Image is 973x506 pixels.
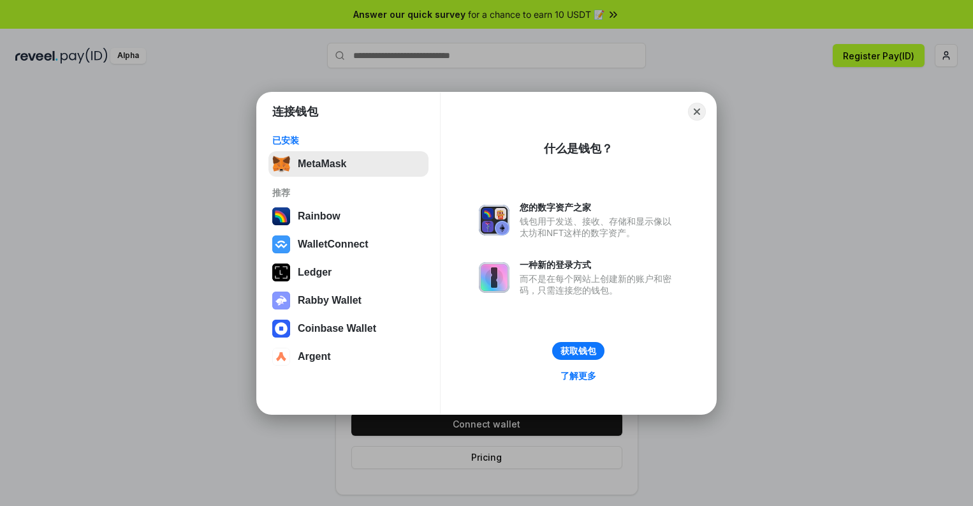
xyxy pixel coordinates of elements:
button: Rabby Wallet [268,288,428,313]
h1: 连接钱包 [272,104,318,119]
div: Ledger [298,267,332,278]
img: svg+xml,%3Csvg%20xmlns%3D%22http%3A%2F%2Fwww.w3.org%2F2000%2Fsvg%22%20fill%3D%22none%22%20viewBox... [479,262,509,293]
div: Argent [298,351,331,362]
div: Rainbow [298,211,340,222]
img: svg+xml,%3Csvg%20fill%3D%22none%22%20height%3D%2233%22%20viewBox%3D%220%200%2035%2033%22%20width%... [272,155,290,173]
div: 推荐 [272,187,425,198]
div: 已安装 [272,135,425,146]
div: 什么是钱包？ [544,141,613,156]
button: WalletConnect [268,232,428,257]
img: svg+xml,%3Csvg%20width%3D%2228%22%20height%3D%2228%22%20viewBox%3D%220%200%2028%2028%22%20fill%3D... [272,320,290,338]
button: Ledger [268,260,428,285]
div: 了解更多 [560,370,596,382]
div: 获取钱包 [560,345,596,357]
div: 而不是在每个网站上创建新的账户和密码，只需连接您的钱包。 [520,273,678,296]
div: Rabby Wallet [298,295,362,306]
button: MetaMask [268,151,428,177]
button: 获取钱包 [552,342,604,360]
div: WalletConnect [298,239,369,250]
img: svg+xml,%3Csvg%20xmlns%3D%22http%3A%2F%2Fwww.w3.org%2F2000%2Fsvg%22%20fill%3D%22none%22%20viewBox... [272,292,290,309]
button: Coinbase Wallet [268,316,428,341]
div: 钱包用于发送、接收、存储和显示像以太坊和NFT这样的数字资产。 [520,216,678,239]
img: svg+xml,%3Csvg%20xmlns%3D%22http%3A%2F%2Fwww.w3.org%2F2000%2Fsvg%22%20fill%3D%22none%22%20viewBox... [479,205,509,235]
button: Rainbow [268,204,428,229]
div: MetaMask [298,158,346,170]
button: Argent [268,344,428,369]
img: svg+xml,%3Csvg%20xmlns%3D%22http%3A%2F%2Fwww.w3.org%2F2000%2Fsvg%22%20width%3D%2228%22%20height%3... [272,264,290,281]
a: 了解更多 [553,368,604,384]
div: 一种新的登录方式 [520,259,678,271]
img: svg+xml,%3Csvg%20width%3D%2228%22%20height%3D%2228%22%20viewBox%3D%220%200%2028%2028%22%20fill%3D... [272,348,290,366]
img: svg+xml,%3Csvg%20width%3D%22120%22%20height%3D%22120%22%20viewBox%3D%220%200%20120%20120%22%20fil... [272,207,290,225]
div: Coinbase Wallet [298,323,376,334]
button: Close [688,103,706,121]
div: 您的数字资产之家 [520,202,678,213]
img: svg+xml,%3Csvg%20width%3D%2228%22%20height%3D%2228%22%20viewBox%3D%220%200%2028%2028%22%20fill%3D... [272,235,290,253]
